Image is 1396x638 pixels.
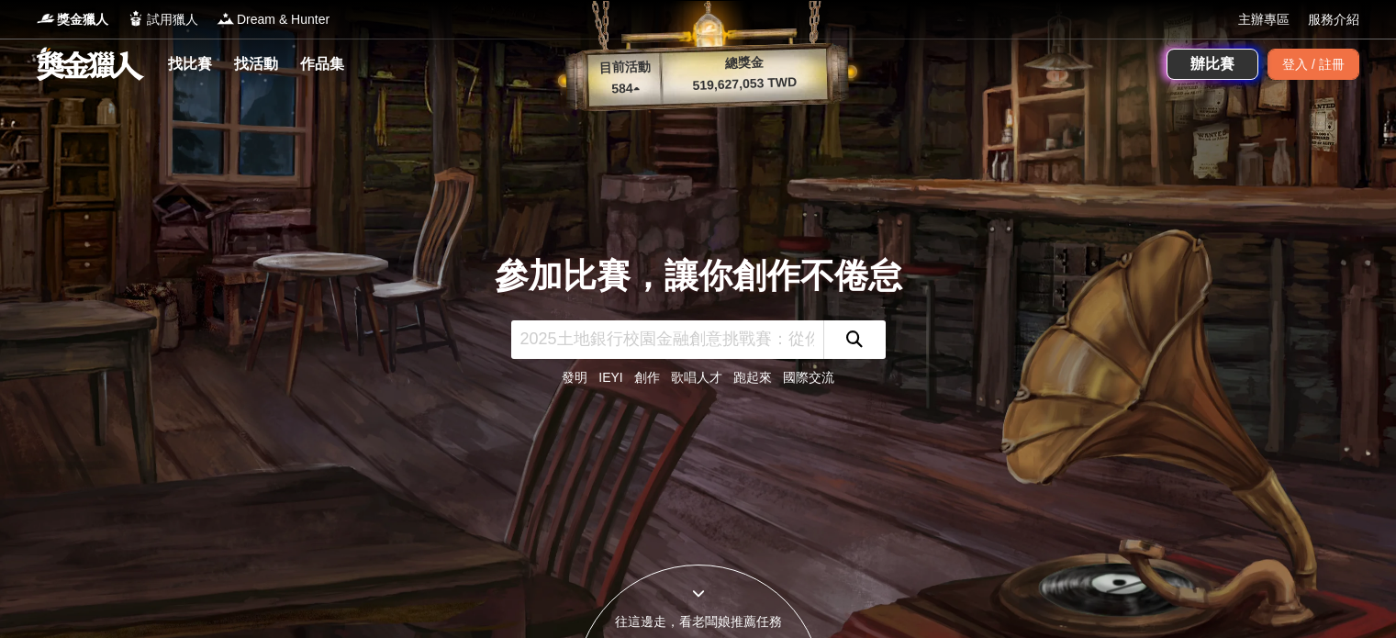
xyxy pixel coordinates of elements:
a: 主辦專區 [1238,10,1290,29]
div: 參加比賽，讓你創作不倦怠 [495,251,902,302]
span: Dream & Hunter [237,10,329,29]
a: 找活動 [227,51,285,77]
a: 辦比賽 [1167,49,1258,80]
p: 總獎金 [661,50,827,75]
a: 歌唱人才 [671,370,722,385]
span: 獎金獵人 [57,10,108,29]
a: IEYI [598,370,622,385]
p: 目前活動 [587,57,662,79]
a: 找比賽 [161,51,219,77]
span: 試用獵人 [147,10,198,29]
a: 作品集 [293,51,352,77]
a: 發明 [562,370,587,385]
img: Logo [217,9,235,28]
a: LogoDream & Hunter [217,10,329,29]
div: 往這邊走，看老闆娘推薦任務 [575,612,821,632]
a: 國際交流 [783,370,834,385]
div: 登入 / 註冊 [1268,49,1359,80]
img: Logo [37,9,55,28]
a: Logo試用獵人 [127,10,198,29]
p: 519,627,053 TWD [662,72,828,96]
a: 服務介紹 [1308,10,1359,29]
a: Logo獎金獵人 [37,10,108,29]
input: 2025土地銀行校園金融創意挑戰賽：從你出發 開啟智慧金融新頁 [511,320,823,359]
img: Logo [127,9,145,28]
a: 跑起來 [733,370,772,385]
a: 創作 [634,370,660,385]
p: 584 ▴ [588,78,663,100]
